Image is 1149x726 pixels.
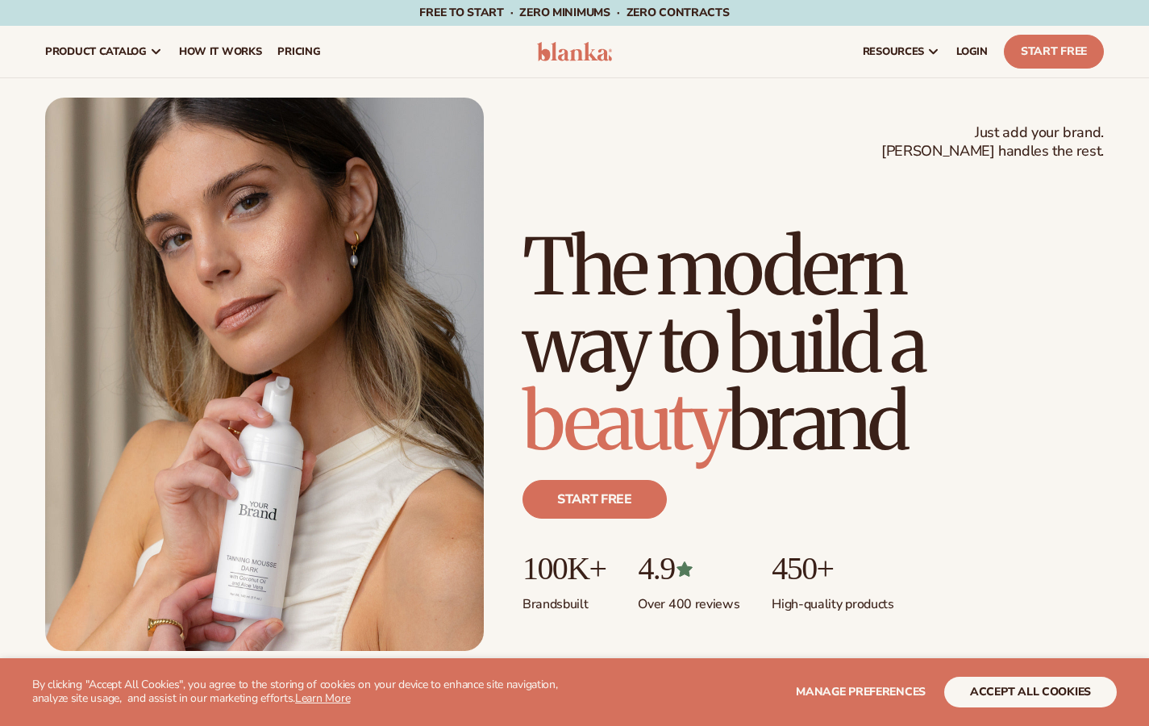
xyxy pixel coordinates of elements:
[855,26,948,77] a: resources
[269,26,328,77] a: pricing
[32,678,595,706] p: By clicking "Accept All Cookies", you agree to the storing of cookies on your device to enhance s...
[179,45,262,58] span: How It Works
[37,26,171,77] a: product catalog
[772,551,893,586] p: 450+
[171,26,270,77] a: How It Works
[277,45,320,58] span: pricing
[522,373,727,470] span: beauty
[796,677,926,707] button: Manage preferences
[863,45,924,58] span: resources
[522,551,606,586] p: 100K+
[638,551,739,586] p: 4.9
[638,586,739,613] p: Over 400 reviews
[522,228,1104,461] h1: The modern way to build a brand
[419,5,729,20] span: Free to start · ZERO minimums · ZERO contracts
[956,45,988,58] span: LOGIN
[45,45,147,58] span: product catalog
[295,691,350,706] a: Learn More
[796,684,926,699] span: Manage preferences
[522,480,667,519] a: Start free
[45,98,484,651] img: Female holding tanning mousse.
[522,586,606,613] p: Brands built
[772,586,893,613] p: High-quality products
[944,677,1117,707] button: accept all cookies
[948,26,996,77] a: LOGIN
[1004,35,1104,69] a: Start Free
[537,42,613,61] img: logo
[881,123,1104,161] span: Just add your brand. [PERSON_NAME] handles the rest.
